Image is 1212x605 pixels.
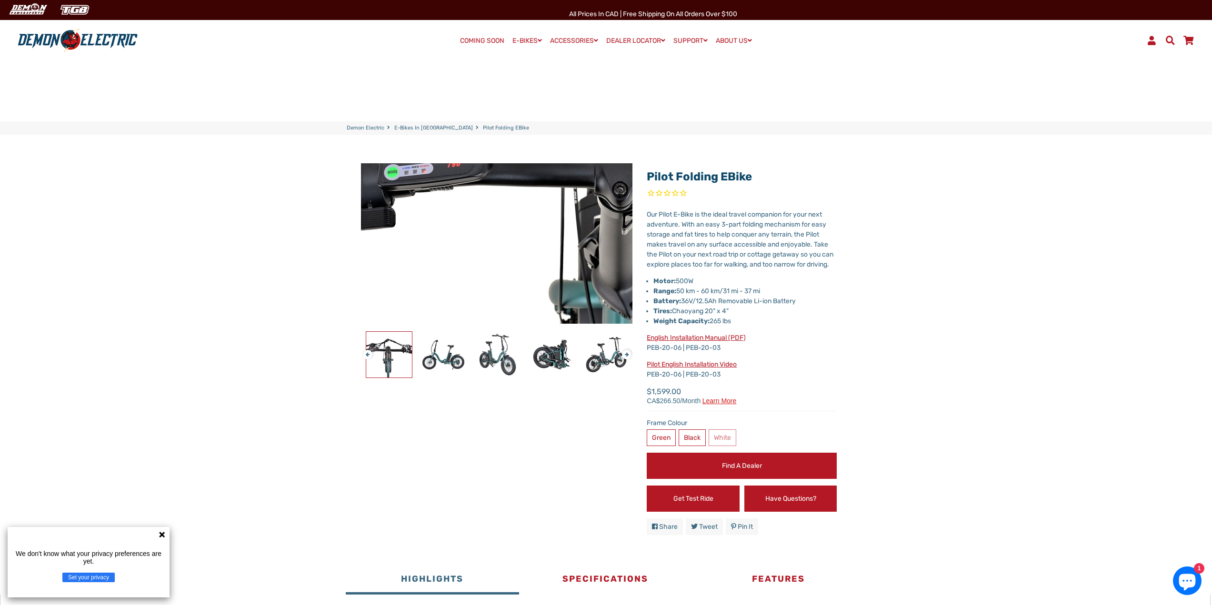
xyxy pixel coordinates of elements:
[62,573,115,582] button: Set your privacy
[653,307,729,315] span: Chaoyang 20" x 4"
[653,297,796,305] span: 36V/12.5Ah Removable Li-ion Battery
[653,287,760,295] span: 50 km - 60 km/31 mi - 37 mi
[55,2,94,18] img: TGB Canada
[659,523,678,531] span: Share
[653,307,672,315] strong: Tires:
[603,34,669,48] a: DEALER LOCATOR
[647,429,676,446] label: Green
[744,486,837,512] a: Have Questions?
[529,332,575,377] img: Pilot Folding eBike
[569,10,737,18] span: All Prices in CAD | Free shipping on all orders over $100
[5,2,50,18] img: Demon Electric
[647,453,837,479] a: Find a Dealer
[647,188,837,199] span: Rated 0.0 out of 5 stars 0 reviews
[709,429,736,446] label: White
[647,359,837,379] p: PEB-20-06 | PEB-20-03
[547,34,601,48] a: ACCESSORIES
[622,345,628,356] button: Next
[519,566,692,595] button: Specifications
[738,523,753,531] span: Pin it
[483,124,529,132] span: Pilot Folding eBike
[692,566,865,595] button: Features
[457,34,508,48] a: COMING SOON
[14,28,141,53] img: Demon Electric logo
[647,360,737,368] a: Pilot English Installation Video
[647,334,746,342] a: English Installation Manual (PDF)
[653,277,676,285] strong: Motor:
[653,297,681,305] strong: Battery:
[421,332,466,377] img: Pilot Folding eBike
[699,523,718,531] span: Tweet
[679,429,706,446] label: Black
[509,34,545,48] a: E-BIKES
[653,287,676,295] strong: Range:
[647,170,752,183] a: Pilot Folding eBike
[366,332,412,377] img: Pilot Folding eBike
[347,124,384,132] a: Demon Electric
[583,332,629,377] img: Pilot Folding eBike
[363,345,369,356] button: Previous
[11,550,166,565] p: We don't know what your privacy preferences are yet.
[647,333,837,353] p: PEB-20-06 | PEB-20-03
[647,486,740,512] a: Get Test Ride
[394,124,473,132] a: E-Bikes in [GEOGRAPHIC_DATA]
[647,386,736,404] span: $1,599.00
[653,317,710,325] strong: Weight Capacity:
[647,418,837,428] label: Frame Colour
[1170,566,1204,597] inbox-online-store-chat: Shopify online store chat
[712,34,755,48] a: ABOUT US
[676,277,693,285] span: 500W
[647,209,837,269] p: Our Pilot E-Bike is the ideal travel companion for your next adventure. With an easy 3-part foldi...
[670,34,711,48] a: SUPPORT
[475,332,521,377] img: Pilot Folding eBike
[346,566,519,595] button: Highlights
[653,316,837,326] p: 265 lbs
